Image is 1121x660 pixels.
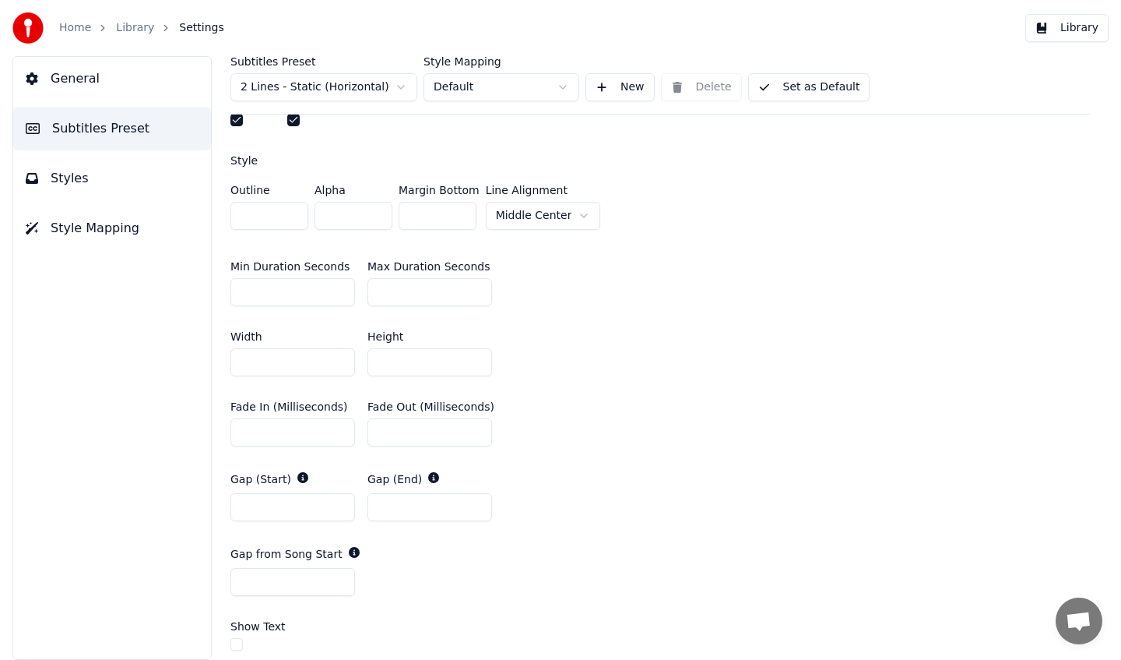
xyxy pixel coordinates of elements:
[179,20,223,36] span: Settings
[51,169,89,188] span: Styles
[230,621,286,632] label: Show Text
[230,474,291,485] label: Gap (Start)
[367,261,490,272] label: Max Duration Seconds
[51,69,100,88] span: General
[230,261,350,272] label: Min Duration Seconds
[367,474,422,485] label: Gap (End)
[585,73,655,101] button: New
[51,219,139,238] span: Style Mapping
[116,20,154,36] a: Library
[230,331,262,342] label: Width
[367,401,494,412] label: Fade Out (Milliseconds)
[1056,598,1102,644] a: Open chat
[59,20,224,36] nav: breadcrumb
[13,206,211,250] button: Style Mapping
[486,185,601,196] label: Line Alignment
[315,185,392,196] label: Alpha
[230,401,348,412] label: Fade In (Milliseconds)
[399,185,480,196] label: Margin Bottom
[13,157,211,200] button: Styles
[52,119,149,138] span: Subtitles Preset
[13,107,211,150] button: Subtitles Preset
[12,12,44,44] img: youka
[367,331,403,342] label: Height
[230,549,343,559] label: Gap from Song Start
[230,155,258,166] label: Style
[13,57,211,101] button: General
[423,56,579,67] label: Style Mapping
[1025,14,1109,42] button: Library
[748,73,870,101] button: Set as Default
[230,56,417,67] label: Subtitles Preset
[230,185,308,196] label: Outline
[59,20,91,36] a: Home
